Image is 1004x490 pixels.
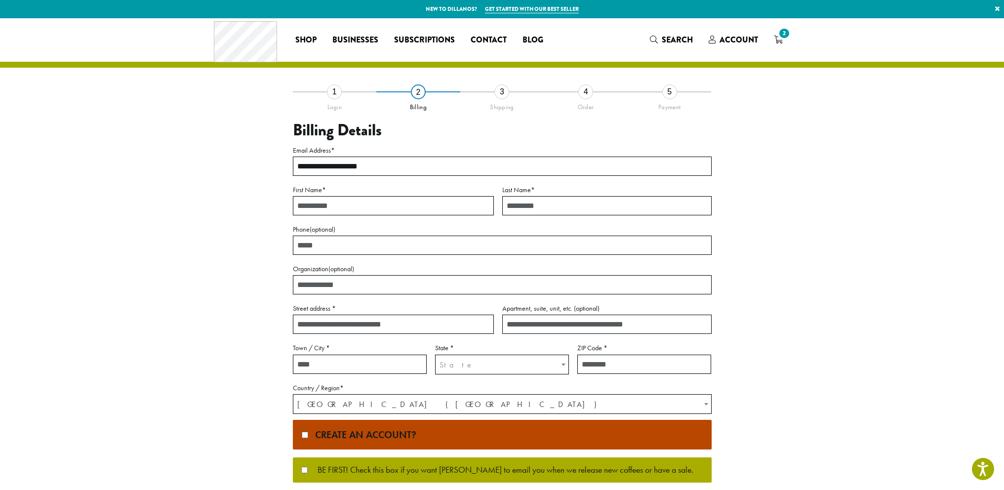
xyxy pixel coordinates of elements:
div: Billing [376,99,460,111]
span: Contact [471,34,507,46]
div: 5 [662,84,677,99]
div: Shipping [460,99,544,111]
input: Create an account? [302,432,308,438]
div: Login [293,99,377,111]
span: Search [662,34,693,45]
input: BE FIRST! Check this box if you want [PERSON_NAME] to email you when we release new coffees or ha... [301,467,308,473]
a: Get started with our best seller [485,5,579,13]
label: Street address [293,302,494,315]
span: Country / Region [293,394,712,414]
div: Order [544,99,628,111]
label: First Name [293,184,494,196]
span: 2 [777,27,791,40]
span: State [435,355,569,374]
span: Blog [522,34,543,46]
label: ZIP Code [577,342,711,354]
div: 1 [327,84,342,99]
span: (optional) [310,225,335,234]
span: BE FIRST! Check this box if you want [PERSON_NAME] to email you when we release new coffees or ha... [308,466,693,475]
div: Payment [628,99,712,111]
h3: Billing Details [293,121,712,140]
div: 3 [494,84,509,99]
span: Account [720,34,758,45]
label: Email Address [293,144,712,157]
div: 4 [578,84,593,99]
span: Businesses [332,34,378,46]
span: Shop [295,34,317,46]
label: State [435,342,569,354]
span: State [440,360,474,370]
span: Subscriptions [394,34,455,46]
span: (optional) [328,264,354,273]
span: (optional) [574,304,600,313]
a: Shop [287,32,324,48]
span: United States (US) [293,395,711,414]
label: Last Name [502,184,712,196]
label: Apartment, suite, unit, etc. [502,302,712,315]
a: Search [642,32,701,48]
span: Create an account? [310,428,416,441]
label: Town / City [293,342,427,354]
div: 2 [411,84,426,99]
label: Organization [293,263,712,275]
